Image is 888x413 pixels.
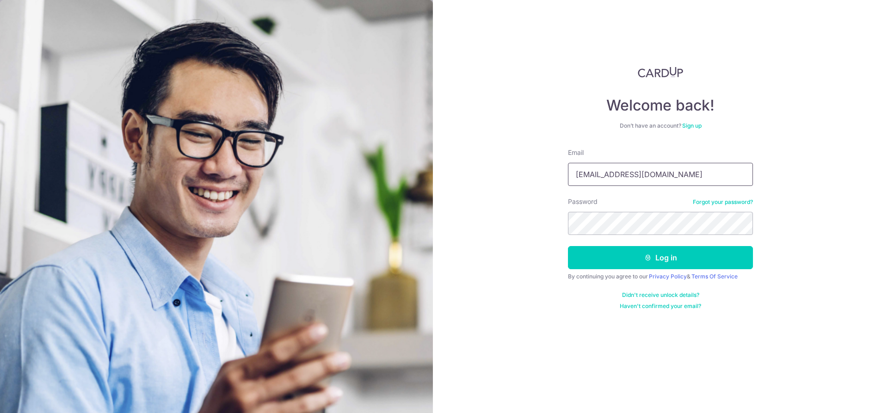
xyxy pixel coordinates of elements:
a: Didn't receive unlock details? [622,291,699,299]
label: Password [568,197,598,206]
a: Privacy Policy [649,273,687,280]
label: Email [568,148,584,157]
button: Log in [568,246,753,269]
a: Sign up [682,122,702,129]
img: CardUp Logo [638,67,683,78]
h4: Welcome back! [568,96,753,115]
a: Forgot your password? [693,198,753,206]
input: Enter your Email [568,163,753,186]
a: Haven't confirmed your email? [620,302,701,310]
a: Terms Of Service [691,273,738,280]
div: By continuing you agree to our & [568,273,753,280]
div: Don’t have an account? [568,122,753,129]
